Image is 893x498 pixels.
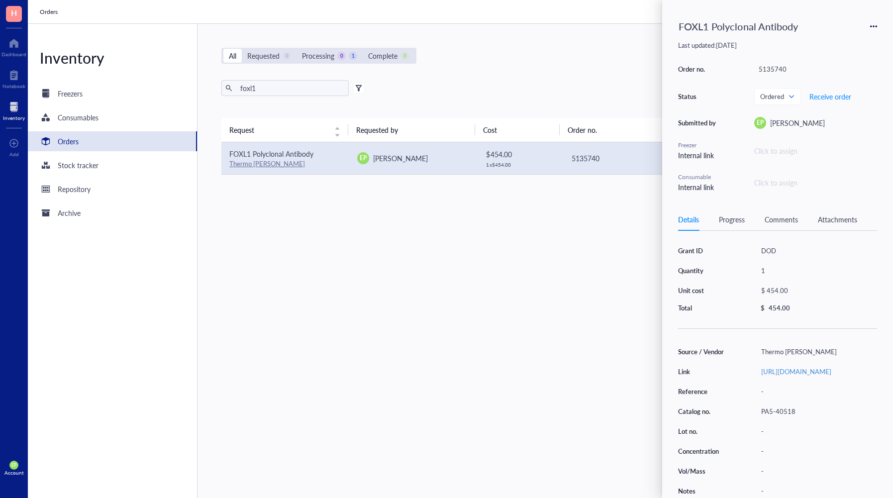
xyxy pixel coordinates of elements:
[761,367,831,376] a: [URL][DOMAIN_NAME]
[302,50,334,61] div: Processing
[58,160,99,171] div: Stock tracker
[678,447,729,456] div: Concentration
[28,131,197,151] a: Orders
[28,155,197,175] a: Stock tracker
[765,214,798,225] div: Comments
[674,16,802,37] div: FOXL1 Polyclonal Antibody
[754,62,877,76] div: 5135740
[757,404,877,418] div: PA5-40518
[761,303,765,312] div: $
[757,345,877,359] div: Thermo [PERSON_NAME]
[1,35,26,57] a: Dashboard
[678,173,718,182] div: Consumable
[757,484,877,498] div: -
[28,48,197,68] div: Inventory
[11,6,17,19] span: H
[563,142,691,175] td: 5135740
[678,182,718,193] div: Internal link
[368,50,397,61] div: Complete
[757,464,877,478] div: -
[349,52,357,60] div: 1
[678,303,729,312] div: Total
[678,92,718,101] div: Status
[58,112,99,123] div: Consumables
[572,153,683,164] div: 5135740
[760,92,793,101] span: Ordered
[475,118,560,142] th: Cost
[229,149,313,159] span: FOXL1 Polyclonal Antibody
[757,118,764,127] span: EP
[9,151,19,157] div: Add
[2,67,25,89] a: Notebook
[757,284,873,298] div: $ 454.00
[678,214,699,225] div: Details
[229,50,236,61] div: All
[678,266,729,275] div: Quantity
[757,264,877,278] div: 1
[678,246,729,255] div: Grant ID
[337,52,346,60] div: 0
[247,50,280,61] div: Requested
[28,179,197,199] a: Repository
[678,367,729,376] div: Link
[400,52,409,60] div: 0
[58,88,83,99] div: Freezers
[1,51,26,57] div: Dashboard
[360,154,367,163] span: EP
[2,83,25,89] div: Notebook
[678,141,718,150] div: Freezer
[40,7,60,17] a: Orders
[221,48,416,64] div: segmented control
[229,124,328,135] span: Request
[757,244,877,258] div: DOD
[486,149,554,160] div: $ 454.00
[678,286,729,295] div: Unit cost
[678,41,877,50] div: Last updated: [DATE]
[283,52,291,60] div: 0
[58,184,91,195] div: Repository
[678,150,718,161] div: Internal link
[678,387,729,396] div: Reference
[809,89,852,104] button: Receive order
[3,115,25,121] div: Inventory
[757,444,877,458] div: -
[373,153,428,163] span: [PERSON_NAME]
[560,118,687,142] th: Order no.
[769,303,790,312] div: 454.00
[678,487,729,496] div: Notes
[719,214,745,225] div: Progress
[58,136,79,147] div: Orders
[754,145,877,156] div: Click to assign
[236,81,345,96] input: Find orders in table
[28,84,197,103] a: Freezers
[818,214,857,225] div: Attachments
[221,118,348,142] th: Request
[678,407,729,416] div: Catalog no.
[678,65,718,74] div: Order no.
[770,118,825,128] span: [PERSON_NAME]
[11,463,16,468] span: EP
[809,93,851,100] span: Receive order
[754,177,797,188] div: Click to assign
[28,107,197,127] a: Consumables
[678,467,729,476] div: Vol/Mass
[28,203,197,223] a: Archive
[348,118,475,142] th: Requested by
[229,159,305,168] a: Thermo [PERSON_NAME]
[678,427,729,436] div: Lot no.
[486,162,554,168] div: 1 x $ 454.00
[757,424,877,438] div: -
[678,347,729,356] div: Source / Vendor
[678,118,718,127] div: Submitted by
[4,470,24,476] div: Account
[3,99,25,121] a: Inventory
[757,385,877,398] div: -
[58,207,81,218] div: Archive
